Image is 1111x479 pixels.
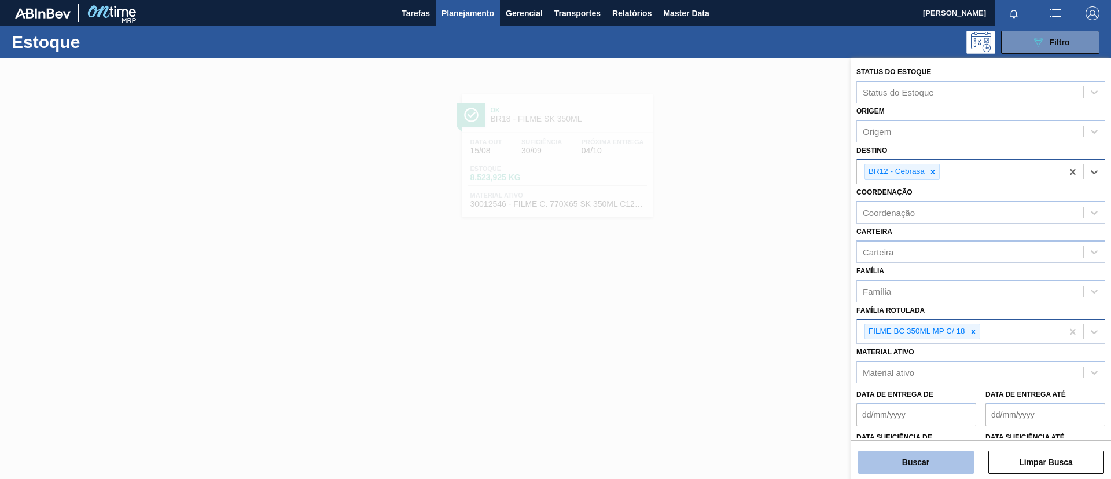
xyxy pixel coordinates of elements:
span: Planejamento [442,6,494,20]
img: Logout [1086,6,1099,20]
label: Família [856,267,884,275]
label: Material ativo [856,348,914,356]
div: Material ativo [863,368,914,378]
span: Relatórios [612,6,652,20]
label: Data suficiência até [985,433,1065,441]
label: Carteira [856,228,892,236]
div: Pogramando: nenhum usuário selecionado [966,31,995,54]
button: Filtro [1001,31,1099,54]
span: Gerencial [506,6,543,20]
label: Família Rotulada [856,306,925,315]
div: Família [863,286,891,296]
span: Tarefas [402,6,430,20]
img: TNhmsLtSVTkK8tSr43FrP2fwEKptu5GPRR3wAAAABJRU5ErkJggg== [15,8,71,19]
label: Destino [856,147,887,155]
div: BR12 - Cebrasa [865,164,926,179]
label: Data de Entrega até [985,390,1066,398]
label: Origem [856,107,885,115]
h1: Estoque [12,35,185,49]
label: Data de Entrega de [856,390,933,398]
span: Filtro [1050,38,1070,47]
span: Transportes [554,6,601,20]
button: Notificações [995,5,1032,21]
span: Master Data [663,6,709,20]
input: dd/mm/yyyy [985,403,1105,426]
label: Data suficiência de [856,433,932,441]
input: dd/mm/yyyy [856,403,976,426]
div: FILME BC 350ML MP C/ 18 [865,324,967,339]
div: Carteira [863,247,893,257]
div: Coordenação [863,208,915,218]
label: Status do Estoque [856,68,931,76]
img: userActions [1049,6,1062,20]
div: Status do Estoque [863,87,934,97]
div: Origem [863,126,891,136]
label: Coordenação [856,188,913,196]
